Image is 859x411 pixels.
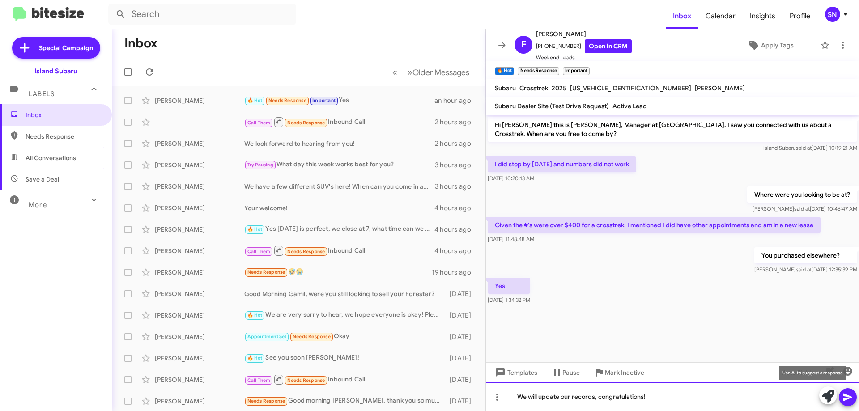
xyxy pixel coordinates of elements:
[495,67,514,75] small: 🔥 Hot
[244,224,434,234] div: Yes [DATE] is perfect, we close at 7, what time can we expect you?
[753,205,857,212] span: [PERSON_NAME] [DATE] 10:46:47 AM
[155,311,244,320] div: [PERSON_NAME]
[244,95,434,106] div: Yes
[486,364,544,381] button: Templates
[724,37,816,53] button: Apply Tags
[445,311,478,320] div: [DATE]
[488,297,530,303] span: [DATE] 1:34:32 PM
[488,236,534,242] span: [DATE] 11:48:48 AM
[761,37,794,53] span: Apply Tags
[434,96,478,105] div: an hour ago
[247,249,271,254] span: Call Them
[247,120,271,126] span: Call Them
[26,175,59,184] span: Save a Deal
[108,4,296,25] input: Search
[247,377,271,383] span: Call Them
[445,289,478,298] div: [DATE]
[29,201,47,209] span: More
[435,118,478,127] div: 2 hours ago
[34,67,77,76] div: Island Subaru
[247,398,285,404] span: Needs Response
[563,67,590,75] small: Important
[743,3,782,29] a: Insights
[435,182,478,191] div: 3 hours ago
[754,266,857,273] span: [PERSON_NAME] [DATE] 12:35:39 PM
[518,67,559,75] small: Needs Response
[244,289,445,298] div: Good Morning Gamil, were you still looking to sell your Forester?
[412,68,469,77] span: Older Messages
[247,97,263,103] span: 🔥 Hot
[435,139,478,148] div: 2 hours ago
[155,397,244,406] div: [PERSON_NAME]
[445,375,478,384] div: [DATE]
[570,84,691,92] span: [US_VEHICLE_IDENTIFICATION_NUMBER]
[747,186,857,203] p: Where were you looking to be at?
[488,278,530,294] p: Yes
[155,375,244,384] div: [PERSON_NAME]
[488,175,534,182] span: [DATE] 10:20:13 AM
[782,3,817,29] a: Profile
[536,39,632,53] span: [PHONE_NUMBER]
[26,132,102,141] span: Needs Response
[29,90,55,98] span: Labels
[817,7,849,22] button: SN
[434,225,478,234] div: 4 hours ago
[562,364,580,381] span: Pause
[387,63,403,81] button: Previous
[244,353,445,363] div: See you soon [PERSON_NAME]!
[698,3,743,29] a: Calendar
[247,269,285,275] span: Needs Response
[244,396,445,406] div: Good morning [PERSON_NAME], thank you so much for asking! But I think I contacted Victory Subaru,...
[445,332,478,341] div: [DATE]
[155,246,244,255] div: [PERSON_NAME]
[155,225,244,234] div: [PERSON_NAME]
[244,139,435,148] div: We look forward to hearing from you!
[488,217,821,233] p: Given the #'s were over $400 for a crosstrek, I mentioned I did have other appointments and am in...
[124,36,157,51] h1: Inbox
[666,3,698,29] a: Inbox
[244,160,435,170] div: What day this week works best for you?
[287,377,325,383] span: Needs Response
[519,84,548,92] span: Crosstrek
[155,332,244,341] div: [PERSON_NAME]
[26,153,76,162] span: All Conversations
[434,203,478,212] div: 4 hours ago
[445,397,478,406] div: [DATE]
[247,355,263,361] span: 🔥 Hot
[544,364,587,381] button: Pause
[155,354,244,363] div: [PERSON_NAME]
[536,53,632,62] span: Weekend Leads
[392,67,397,78] span: «
[155,182,244,191] div: [PERSON_NAME]
[312,97,336,103] span: Important
[268,97,306,103] span: Needs Response
[287,249,325,254] span: Needs Response
[536,29,632,39] span: [PERSON_NAME]
[587,364,651,381] button: Mark Inactive
[521,38,526,52] span: F
[244,331,445,342] div: Okay
[155,161,244,169] div: [PERSON_NAME]
[796,144,812,151] span: said at
[432,268,478,277] div: 19 hours ago
[585,39,632,53] a: Open in CRM
[247,312,263,318] span: 🔥 Hot
[244,267,432,277] div: 🤣😭
[12,37,100,59] a: Special Campaign
[779,366,846,380] div: Use AI to suggest a response
[796,266,812,273] span: said at
[247,334,287,339] span: Appointment Set
[495,84,516,92] span: Subaru
[387,63,475,81] nav: Page navigation example
[244,116,435,127] div: Inbound Call
[39,43,93,52] span: Special Campaign
[488,117,857,142] p: Hi [PERSON_NAME] this is [PERSON_NAME], Manager at [GEOGRAPHIC_DATA]. I saw you connected with us...
[434,246,478,255] div: 4 hours ago
[155,203,244,212] div: [PERSON_NAME]
[287,120,325,126] span: Needs Response
[247,226,263,232] span: 🔥 Hot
